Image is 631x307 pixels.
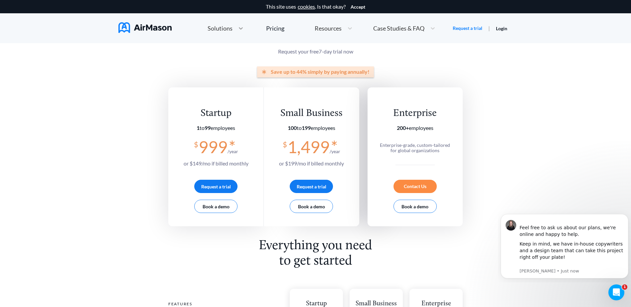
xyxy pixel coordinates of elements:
[298,4,315,10] a: cookies
[288,125,297,131] b: 100
[184,160,248,166] span: or $ 149 /mo if billed monthly
[453,25,482,32] a: Request a trial
[279,160,344,166] span: or $ 199 /mo if billed monthly
[208,25,233,31] span: Solutions
[283,138,287,149] span: $
[205,125,211,131] b: 99
[290,200,333,213] button: Book a demo
[496,26,507,31] a: Login
[498,208,631,282] iframe: Intercom notifications message
[254,238,377,269] h2: Everything you need to get started
[397,125,409,131] b: 200+
[380,142,450,153] span: Enterprise-grade, custom-tailored for global organizations
[302,125,311,131] b: 199
[266,25,284,31] div: Pricing
[279,107,344,120] div: Small Business
[197,125,211,131] span: to
[194,138,198,149] span: $
[184,107,248,120] div: Startup
[266,22,284,34] a: Pricing
[194,200,237,213] button: Book a demo
[197,125,200,131] b: 1
[394,200,437,213] button: Book a demo
[373,25,424,31] span: Case Studies & FAQ
[118,22,172,33] img: AirMason Logo
[351,4,365,10] button: Accept cookies
[288,125,311,131] span: to
[488,25,490,31] span: |
[287,137,330,157] span: 1,499
[290,180,333,193] button: Request a trial
[377,107,453,120] div: Enterprise
[184,125,248,131] section: employees
[377,125,453,131] section: employees
[622,284,627,290] span: 1
[279,125,344,131] section: employees
[271,69,370,75] span: Save up to 44% simply by paying annually!
[394,180,437,193] div: Contact Us
[194,180,237,193] button: Request a trial
[168,49,463,54] p: Request your free 7 -day trial now
[315,25,342,31] span: Resources
[199,137,228,157] span: 999
[608,284,624,300] iframe: Intercom live chat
